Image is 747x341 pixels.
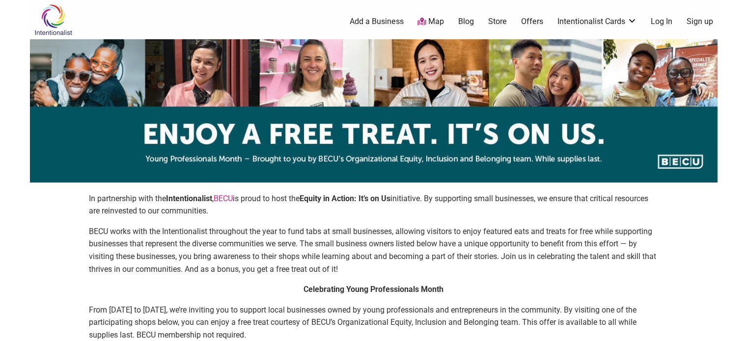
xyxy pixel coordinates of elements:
[30,39,718,183] img: sponsor logo
[557,16,637,27] a: Intentionalist Cards
[488,16,507,27] a: Store
[89,192,659,217] p: In partnership with the , is proud to host the initiative. By supporting small businesses, we ens...
[166,194,212,203] strong: Intentionalist
[89,225,659,275] p: BECU works with the Intentionalist throughout the year to fund tabs at small businesses, allowing...
[350,16,404,27] a: Add a Business
[417,16,444,27] a: Map
[304,285,443,294] strong: Celebrating Young Professionals Month
[300,194,390,203] strong: Equity in Action: It’s on Us
[687,16,713,27] a: Sign up
[651,16,672,27] a: Log In
[30,4,77,36] img: Intentionalist
[521,16,543,27] a: Offers
[458,16,474,27] a: Blog
[214,194,233,203] a: BECU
